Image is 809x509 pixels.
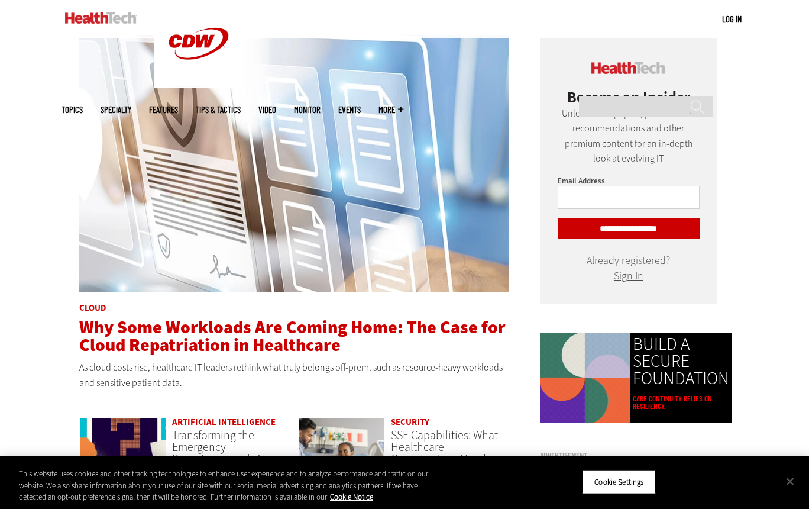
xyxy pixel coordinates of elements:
[79,315,506,357] a: Why Some Workloads Are Coming Home: The Case for Cloud Repatriation in Healthcare
[79,35,509,295] a: Electronic health records
[79,35,509,293] img: Electronic health records
[79,418,166,484] img: illustration of question mark
[722,13,742,25] div: User menu
[378,105,403,114] span: More
[540,452,717,459] h3: Advertisement
[79,302,106,314] a: Cloud
[294,105,321,114] a: MonITor
[777,468,803,494] button: Close
[582,469,656,494] button: Cookie Settings
[154,78,243,91] a: CDW
[558,176,605,186] label: Email Address
[298,418,385,484] img: Doctor speaking with patient
[338,105,361,114] a: Events
[172,416,276,428] a: Artificial Intelligence
[722,14,742,24] a: Log in
[558,257,700,280] div: Already registered?
[196,105,241,114] a: Tips & Tactics
[633,395,729,410] a: Care continuity relies on resiliency.
[79,418,166,495] a: illustration of question mark
[101,105,131,114] span: Specialty
[614,269,643,283] a: Sign In
[540,333,630,423] img: Colorful animated shapes
[79,360,509,390] p: As cloud costs rise, healthcare IT leaders rethink what truly belongs off-prem, such as resource-...
[19,468,445,503] div: This website uses cookies and other tracking technologies to enhance user experience and to analy...
[149,105,178,114] a: Features
[558,106,700,166] p: Unlock white papers, personalized recommendations and other premium content for an in-depth look ...
[391,427,499,479] a: SSE Capabilities: What Healthcare Organizations Need to Know
[65,12,137,24] img: Home
[391,416,429,428] a: Security
[62,105,83,114] span: Topics
[633,336,729,388] a: BUILD A SECURE FOUNDATION
[298,418,385,495] a: Doctor speaking with patient
[258,105,276,114] a: Video
[172,427,266,467] a: Transforming the Emergency Department with AI
[330,492,373,502] a: More information about your privacy
[567,87,690,107] span: Become an Insider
